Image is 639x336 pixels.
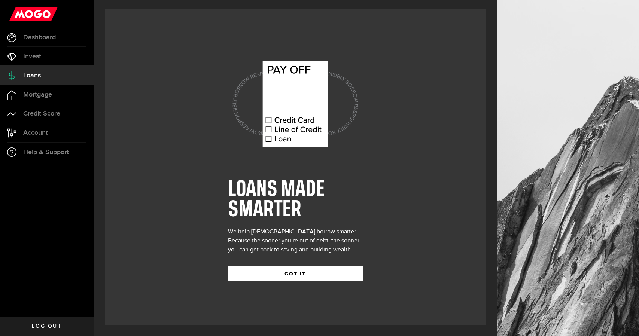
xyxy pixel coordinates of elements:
[23,53,41,60] span: Invest
[23,34,56,41] span: Dashboard
[23,149,69,156] span: Help & Support
[23,91,52,98] span: Mortgage
[23,72,41,79] span: Loans
[23,110,60,117] span: Credit Score
[228,266,363,281] button: GOT IT
[32,324,61,329] span: Log out
[228,227,363,254] div: We help [DEMOGRAPHIC_DATA] borrow smarter. Because the sooner you’re out of debt, the sooner you ...
[228,180,363,220] h1: LOANS MADE SMARTER
[23,129,48,136] span: Account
